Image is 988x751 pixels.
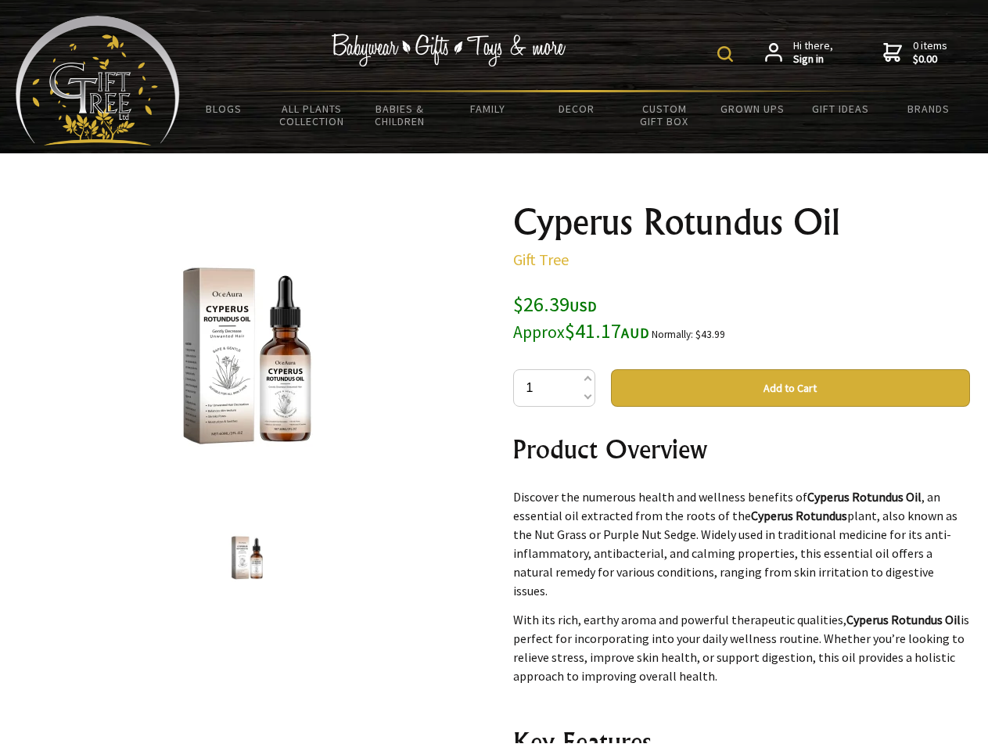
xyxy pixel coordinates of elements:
[513,322,565,343] small: Approx
[883,39,947,66] a: 0 items$0.00
[611,369,970,407] button: Add to Cart
[807,489,922,505] strong: Cyperus Rotundus Oil
[16,16,180,146] img: Babyware - Gifts - Toys and more...
[793,52,833,66] strong: Sign in
[513,250,569,269] a: Gift Tree
[913,38,947,66] span: 0 items
[444,92,533,125] a: Family
[796,92,885,125] a: Gift Ideas
[846,612,961,627] strong: Cyperus Rotundus Oil
[765,39,833,66] a: Hi there,Sign in
[513,291,649,343] span: $26.39 $41.17
[620,92,709,138] a: Custom Gift Box
[217,528,277,588] img: Cyperus Rotundus Oil
[332,34,566,66] img: Babywear - Gifts - Toys & more
[125,234,369,478] img: Cyperus Rotundus Oil
[180,92,268,125] a: BLOGS
[913,52,947,66] strong: $0.00
[532,92,620,125] a: Decor
[356,92,444,138] a: Babies & Children
[513,610,970,685] p: With its rich, earthy aroma and powerful therapeutic qualities, is perfect for incorporating into...
[569,297,597,315] span: USD
[708,92,796,125] a: Grown Ups
[652,328,725,341] small: Normally: $43.99
[513,487,970,600] p: Discover the numerous health and wellness benefits of , an essential oil extracted from the roots...
[621,324,649,342] span: AUD
[268,92,357,138] a: All Plants Collection
[513,430,970,468] h2: Product Overview
[717,46,733,62] img: product search
[513,203,970,241] h1: Cyperus Rotundus Oil
[751,508,847,523] strong: Cyperus Rotundus
[793,39,833,66] span: Hi there,
[885,92,973,125] a: Brands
